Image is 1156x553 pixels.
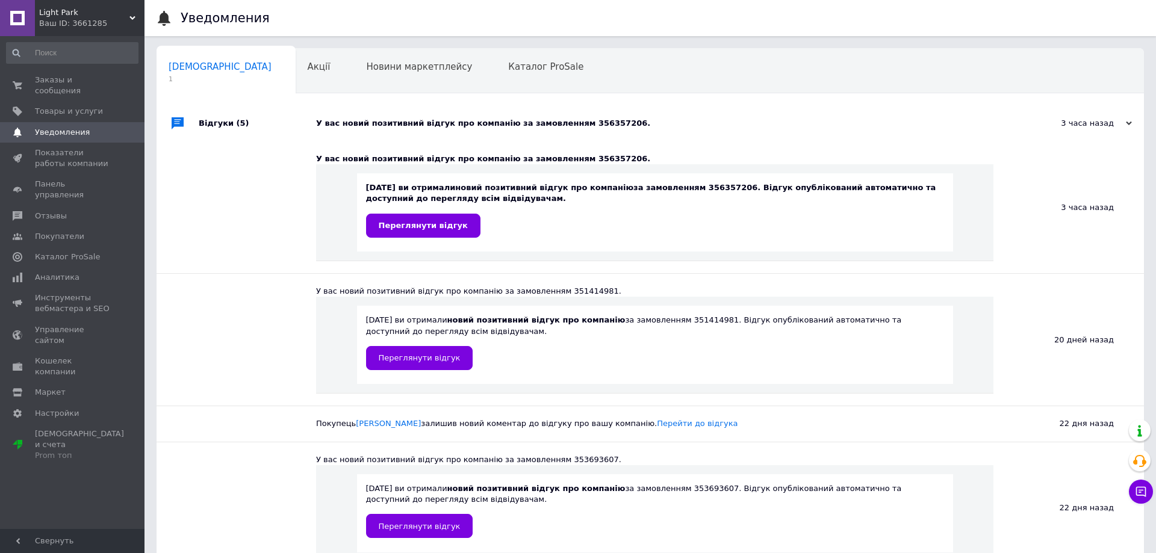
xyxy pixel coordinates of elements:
[447,315,626,324] b: новий позитивний відгук про компанію
[35,127,90,138] span: Уведомления
[39,18,144,29] div: Ваш ID: 3661285
[316,118,1011,129] div: У вас новий позитивний відгук про компанію за замовленням 356357206.
[316,286,993,297] div: У вас новий позитивний відгук про компанію за замовленням 351414981.
[366,315,944,369] div: [DATE] ви отримали за замовленням 351414981. Відгук опублікований автоматично та доступний до пер...
[316,153,993,164] div: У вас новий позитивний відгук про компанію за замовленням 356357206.
[316,454,993,465] div: У вас новий позитивний відгук про компанію за замовленням 353693607.
[35,106,103,117] span: Товары и услуги
[35,75,111,96] span: Заказы и сообщения
[169,61,272,72] span: [DEMOGRAPHIC_DATA]
[316,418,993,429] div: Покупець залишив новий коментар до відгуку про вашу компанію.
[356,419,421,428] a: [PERSON_NAME]
[366,182,944,237] div: [DATE] ви отримали за замовленням 356357206. Відгук опублікований автоматично та доступний до пер...
[181,11,270,25] h1: Уведомления
[35,387,66,398] span: Маркет
[366,214,480,238] a: Переглянути відгук
[35,231,84,242] span: Покупатели
[35,428,124,462] span: [DEMOGRAPHIC_DATA] и счета
[237,119,249,128] span: (5)
[657,419,738,428] a: Перейти до відгука
[993,141,1144,273] div: 3 часа назад
[1129,480,1153,504] button: Чат с покупателем
[379,221,468,230] span: Переглянути відгук
[6,42,138,64] input: Поиск
[199,105,316,141] div: Відгуки
[308,61,331,72] span: Акції
[366,61,472,72] span: Новини маркетплейсу
[993,274,1144,406] div: 20 дней назад
[455,183,633,192] b: новий позитивний відгук про компанію
[993,406,1144,441] div: 22 дня назад
[379,522,461,531] span: Переглянути відгук
[35,356,111,377] span: Кошелек компании
[169,75,272,84] span: 1
[35,211,67,221] span: Отзывы
[35,292,111,314] span: Инструменты вебмастера и SEO
[508,61,583,72] span: Каталог ProSale
[366,514,473,538] a: Переглянути відгук
[366,346,473,370] a: Переглянути відгук
[35,450,124,461] div: Prom топ
[366,483,944,538] div: [DATE] ви отримали за замовленням 353693607. Відгук опублікований автоматично та доступний до пер...
[39,7,129,18] span: Light Park
[35,324,111,346] span: Управление сайтом
[35,179,111,200] span: Панель управления
[379,353,461,362] span: Переглянути відгук
[35,252,100,262] span: Каталог ProSale
[447,484,626,493] b: новий позитивний відгук про компанію
[35,272,79,283] span: Аналитика
[35,147,111,169] span: Показатели работы компании
[1011,118,1132,129] div: 3 часа назад
[35,408,79,419] span: Настройки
